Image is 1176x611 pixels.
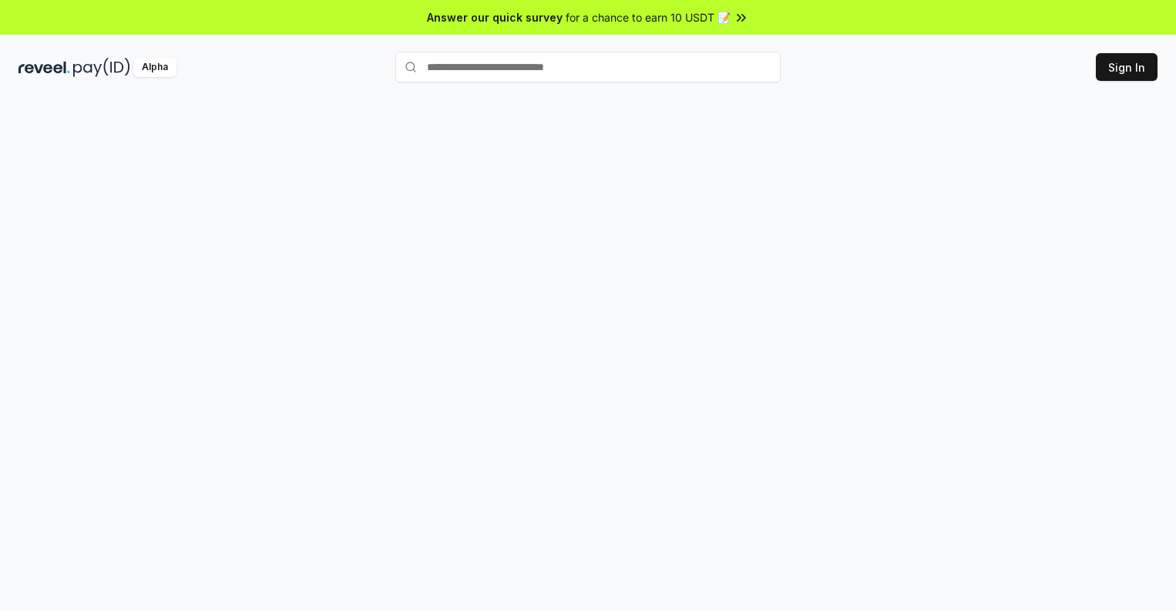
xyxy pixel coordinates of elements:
[1096,53,1158,81] button: Sign In
[566,9,731,25] span: for a chance to earn 10 USDT 📝
[73,58,130,77] img: pay_id
[18,58,70,77] img: reveel_dark
[133,58,176,77] div: Alpha
[427,9,563,25] span: Answer our quick survey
